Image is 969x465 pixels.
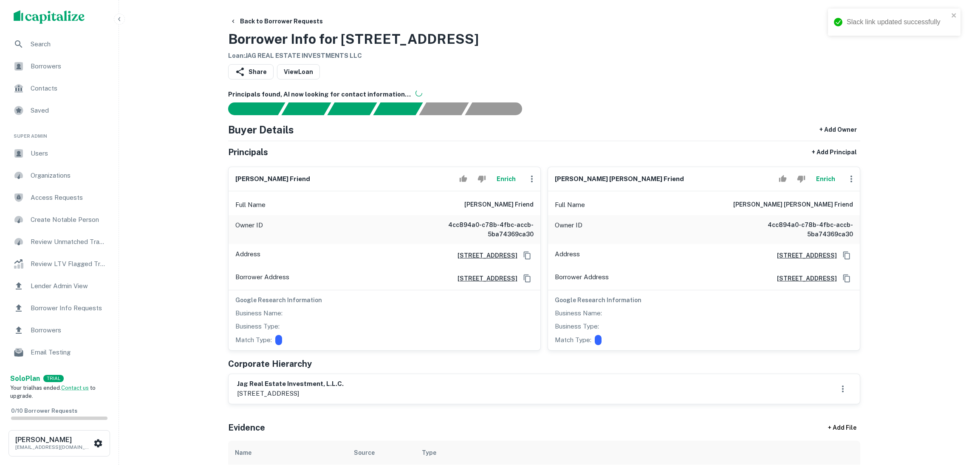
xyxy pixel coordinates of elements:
a: Search [7,34,112,54]
button: + Add Principal [808,145,860,160]
div: Name [235,448,251,458]
a: SoloPlan [10,374,40,384]
span: Saved [31,105,107,116]
a: ViewLoan [277,64,320,79]
a: Access Requests [7,187,112,208]
span: Access Requests [31,193,107,203]
a: [STREET_ADDRESS] [451,251,517,260]
span: Contacts [31,83,107,94]
span: 0 / 10 Borrower Requests [11,408,77,414]
h6: [PERSON_NAME] friend [464,200,534,210]
a: Saved [7,100,112,121]
div: Type [422,448,436,458]
div: Principals found, still searching for contact information. This may take time... [419,102,469,115]
h6: jag real estate investment, l.l.c. [237,379,344,389]
span: Lender Admin View [31,281,107,291]
th: Name [228,441,347,465]
a: Email Testing [7,342,112,363]
h4: Buyer Details [228,122,294,137]
a: Borrowers [7,56,112,77]
a: Review LTV Flagged Transactions [7,254,112,274]
span: Email Testing [31,347,107,357]
button: [PERSON_NAME][EMAIL_ADDRESS][DOMAIN_NAME] [8,430,110,456]
div: Borrower Info Requests [7,298,112,318]
button: Accept [456,170,471,187]
h6: Principals found, AI now looking for contact information... [228,90,860,99]
p: Match Type: [235,335,272,345]
th: Type [415,441,789,465]
div: Source [354,448,375,458]
strong: Solo Plan [10,374,40,383]
a: Contacts [7,78,112,99]
a: [STREET_ADDRESS] [770,274,837,283]
h3: Borrower Info for [STREET_ADDRESS] [228,29,479,49]
h5: Principals [228,146,268,159]
span: Review Unmatched Transactions [31,237,107,247]
p: Business Type: [555,321,599,332]
button: Enrich [493,170,520,187]
iframe: Chat Widget [927,397,969,438]
button: Reject [794,170,808,187]
span: Borrowers [31,61,107,71]
span: Review LTV Flagged Transactions [31,259,107,269]
a: [STREET_ADDRESS] [451,274,517,283]
p: Business Name: [555,308,602,318]
h6: [PERSON_NAME] friend [235,174,310,184]
th: Source [347,441,415,465]
p: Business Type: [235,321,280,332]
span: Search [31,39,107,49]
div: Documents found, AI parsing details... [327,102,377,115]
p: Owner ID [235,220,263,239]
button: Reject [474,170,489,187]
button: close [951,12,957,20]
p: Borrower Address [555,272,609,285]
a: Lender Admin View [7,276,112,296]
a: Contact us [61,385,89,391]
button: Enrich [812,170,839,187]
p: Match Type: [555,335,591,345]
a: Create Notable Person [7,210,112,230]
p: Address [235,249,260,262]
button: Accept [775,170,790,187]
h6: [PERSON_NAME] [PERSON_NAME] friend [733,200,853,210]
button: Back to Borrower Requests [226,14,326,29]
button: Copy Address [840,272,853,285]
li: Super Admin [7,122,112,143]
button: Copy Address [840,249,853,262]
div: TRIAL [43,375,64,382]
button: Copy Address [521,272,534,285]
span: Borrower Info Requests [31,303,107,313]
span: Organizations [31,170,107,181]
button: + Add Owner [816,122,860,137]
a: [STREET_ADDRESS] [770,251,837,260]
h6: 4cc894a0-c78b-4fbc-accb-5ba74369ca30 [432,220,534,239]
p: Owner ID [555,220,582,239]
p: Business Name: [235,308,283,318]
h6: Google Research Information [235,295,534,305]
div: Your request is received and processing... [281,102,331,115]
p: [EMAIL_ADDRESS][DOMAIN_NAME] [15,443,92,451]
a: Users [7,143,112,164]
a: Review Unmatched Transactions [7,232,112,252]
div: AI fulfillment process complete. [465,102,532,115]
h6: 4cc894a0-c78b-4fbc-accb-5ba74369ca30 [751,220,853,239]
h6: [PERSON_NAME] [PERSON_NAME] friend [555,174,684,184]
p: Borrower Address [235,272,289,285]
a: Organizations [7,165,112,186]
button: Copy Address [521,249,534,262]
div: + Add File [813,420,872,436]
img: capitalize-logo.png [14,10,85,24]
